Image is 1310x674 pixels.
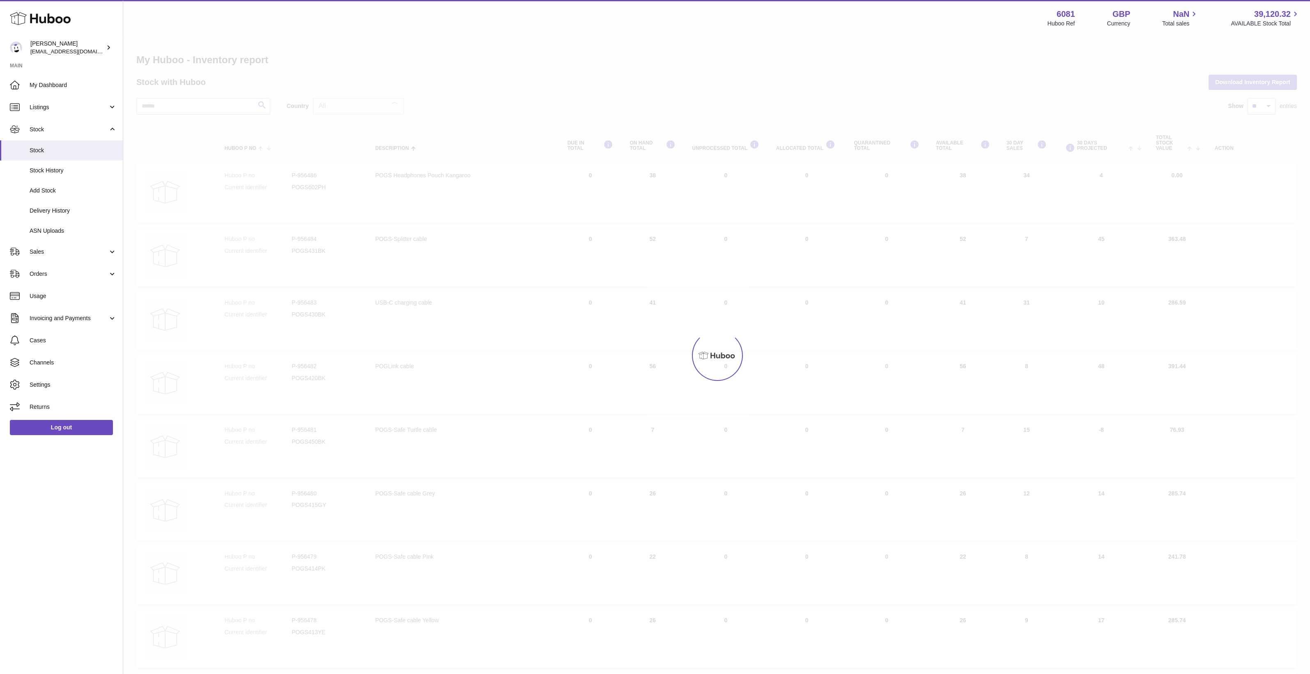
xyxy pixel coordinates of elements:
[30,103,108,111] span: Listings
[1162,20,1199,28] span: Total sales
[1112,9,1130,20] strong: GBP
[1162,9,1199,28] a: NaN Total sales
[1254,9,1291,20] span: 39,120.32
[30,403,117,411] span: Returns
[30,359,117,367] span: Channels
[30,248,108,256] span: Sales
[1173,9,1189,20] span: NaN
[1231,20,1300,28] span: AVAILABLE Stock Total
[1231,9,1300,28] a: 39,120.32 AVAILABLE Stock Total
[30,126,108,133] span: Stock
[1057,9,1075,20] strong: 6081
[30,381,117,389] span: Settings
[1048,20,1075,28] div: Huboo Ref
[30,270,108,278] span: Orders
[30,337,117,344] span: Cases
[30,48,121,55] span: [EMAIL_ADDRESS][DOMAIN_NAME]
[30,207,117,215] span: Delivery History
[30,187,117,195] span: Add Stock
[30,292,117,300] span: Usage
[30,147,117,154] span: Stock
[30,40,104,55] div: [PERSON_NAME]
[30,227,117,235] span: ASN Uploads
[30,314,108,322] span: Invoicing and Payments
[30,81,117,89] span: My Dashboard
[10,41,22,54] img: internalAdmin-6081@internal.huboo.com
[1107,20,1131,28] div: Currency
[10,420,113,435] a: Log out
[30,167,117,174] span: Stock History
